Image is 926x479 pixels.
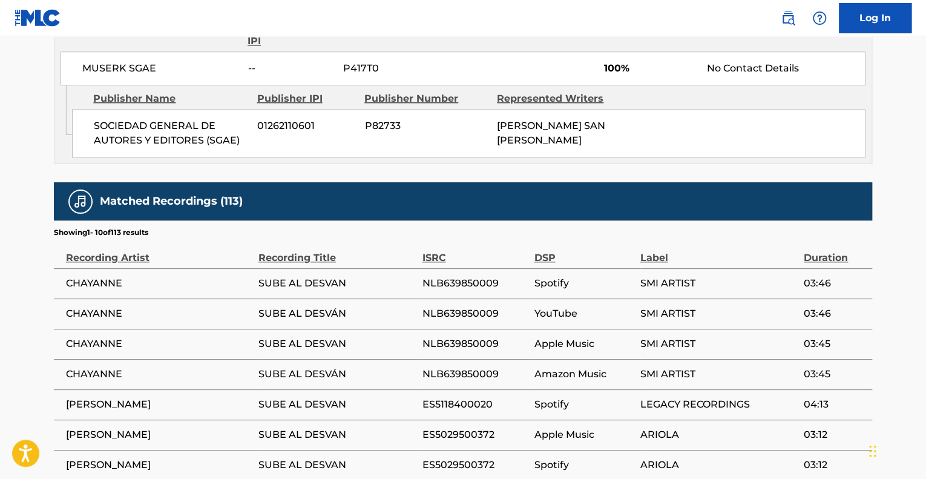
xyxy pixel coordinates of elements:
span: ARIOLA [640,428,798,442]
img: MLC Logo [15,9,61,27]
span: ES5029500372 [422,428,528,442]
span: 04:13 [804,397,866,412]
span: CHAYANNE [66,306,252,321]
span: 100% [604,61,698,76]
div: Recording Artist [66,238,252,265]
a: Log In [839,3,911,33]
span: NLB639850009 [422,306,528,321]
span: Apple Music [534,337,634,351]
span: ES5118400020 [422,397,528,412]
img: Matched Recordings [73,194,88,209]
span: 03:12 [804,428,866,442]
span: [PERSON_NAME] [66,458,252,472]
div: Publisher IPI [257,91,355,106]
p: Showing 1 - 10 of 113 results [54,227,148,238]
a: Public Search [776,6,800,30]
div: Publisher Name [93,91,248,106]
div: Label [640,238,798,265]
span: NLB639850009 [422,367,528,382]
span: 01262110601 [257,119,355,133]
span: -- [248,61,334,76]
div: Represented Writers [497,91,620,106]
span: Spotify [534,397,634,412]
span: NLB639850009 [422,276,528,291]
div: ISRC [422,238,528,265]
h5: Matched Recordings (113) [100,194,243,208]
span: 03:46 [804,276,866,291]
span: ES5029500372 [422,458,528,472]
span: SMI ARTIST [640,306,798,321]
span: YouTube [534,306,634,321]
img: help [812,11,827,25]
span: CHAYANNE [66,337,252,351]
span: SMI ARTIST [640,367,798,382]
span: MUSERK SGAE [82,61,239,76]
span: SUBE AL DESVAN [258,337,416,351]
span: 03:46 [804,306,866,321]
div: DSP [534,238,634,265]
span: SMI ARTIST [640,337,798,351]
span: SUBE AL DESVAN [258,428,416,442]
div: Help [807,6,832,30]
span: 03:12 [804,458,866,472]
span: SUBE AL DESVAN [258,458,416,472]
span: 03:45 [804,367,866,382]
div: Publisher Number [364,91,488,106]
span: [PERSON_NAME] [66,397,252,412]
span: Apple Music [534,428,634,442]
iframe: Chat Widget [865,421,926,479]
div: Recording Title [258,238,416,265]
span: P82733 [364,119,488,133]
span: CHAYANNE [66,367,252,382]
span: SUBE AL DESVÁN [258,306,416,321]
span: 03:45 [804,337,866,351]
div: No Contact Details [707,61,865,76]
div: Drag [869,433,876,469]
span: Spotify [534,458,634,472]
span: CHAYANNE [66,276,252,291]
span: LEGACY RECORDINGS [640,397,798,412]
span: SUBE AL DESVÁN [258,367,416,382]
span: SMI ARTIST [640,276,798,291]
span: Spotify [534,276,634,291]
span: ARIOLA [640,458,798,472]
div: Duration [804,238,866,265]
span: SOCIEDAD GENERAL DE AUTORES Y EDITORES (SGAE) [94,119,248,148]
span: Amazon Music [534,367,634,382]
img: search [781,11,795,25]
span: NLB639850009 [422,337,528,351]
span: SUBE AL DESVAN [258,276,416,291]
span: [PERSON_NAME] SAN [PERSON_NAME] [497,120,605,146]
span: P417T0 [343,61,461,76]
span: [PERSON_NAME] [66,428,252,442]
span: SUBE AL DESVAN [258,397,416,412]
